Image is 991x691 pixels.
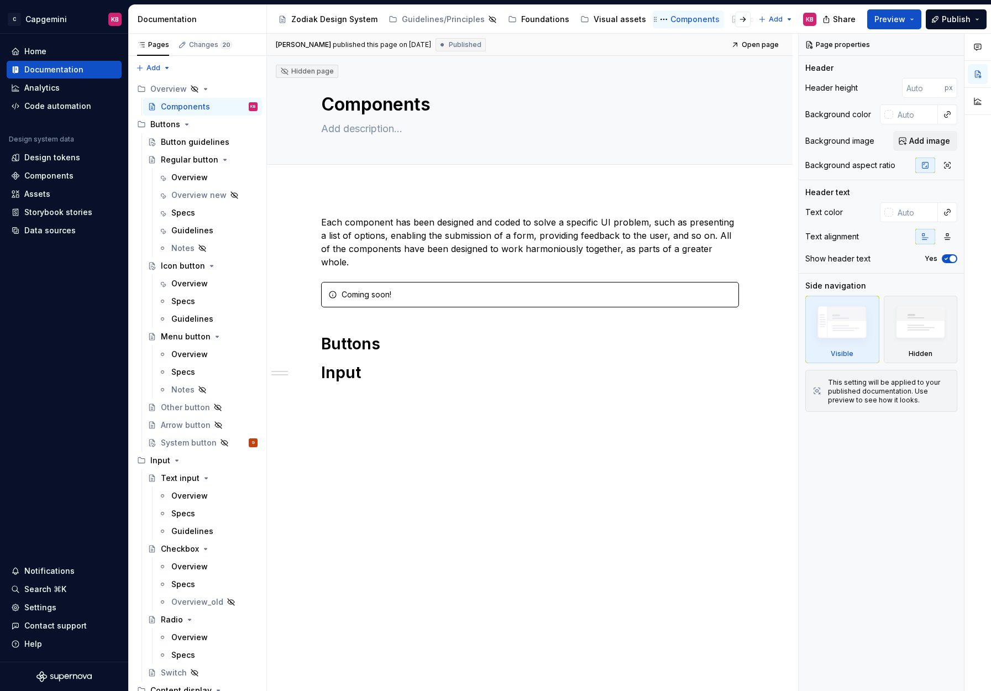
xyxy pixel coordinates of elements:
a: Storybook stories [7,203,122,221]
div: Home [24,46,46,57]
div: C [8,13,21,26]
a: System buttonG [143,434,262,452]
div: Text input [161,473,200,484]
button: Share [817,9,863,29]
div: Visual assets [594,14,646,25]
a: Open page [728,37,784,53]
span: Published [449,40,481,49]
span: Publish [942,14,971,25]
div: Overview [171,278,208,289]
div: Regular button [161,154,218,165]
div: Components [161,101,210,112]
div: Changes [189,40,232,49]
a: Assets [7,185,122,203]
div: Overview [171,490,208,501]
div: Input [150,455,170,466]
div: published this page on [DATE] [333,40,431,49]
div: Capgemini [25,14,67,25]
a: Overview [154,275,262,292]
div: Guidelines [171,313,213,324]
a: Overview new [154,186,262,204]
div: Overview [171,172,208,183]
div: Overview [150,83,187,95]
input: Auto [893,104,938,124]
div: Code automation [24,101,91,112]
p: Each component has been designed and coded to solve a specific UI problem, such as presenting a l... [321,216,739,269]
div: KB [806,15,814,24]
div: Background aspect ratio [805,160,895,171]
div: Contact support [24,620,87,631]
span: [PERSON_NAME] [276,40,331,49]
span: Add [769,15,783,24]
div: Guidelines/Principles [402,14,485,25]
div: Foundations [521,14,569,25]
button: Add [133,60,174,76]
a: Text input [143,469,262,487]
div: Overview [171,632,208,643]
div: Button guidelines [161,137,229,148]
a: Specs [154,505,262,522]
a: Code automation [7,97,122,115]
div: Text color [805,207,843,218]
div: Hidden [909,349,932,358]
span: Share [833,14,856,25]
div: Overview new [171,190,227,201]
div: Buttons [133,116,262,133]
div: Help [24,638,42,650]
div: Input [133,452,262,469]
span: 20 [221,40,232,49]
h1: Input [321,363,739,383]
a: Other button [143,399,262,416]
div: Specs [171,296,195,307]
div: Settings [24,602,56,613]
div: Header height [805,82,858,93]
div: KB [250,101,256,112]
a: Menu button [143,328,262,345]
a: Guidelines/Principles [384,11,501,28]
div: Specs [171,207,195,218]
span: Open page [742,40,779,49]
a: Guidelines [154,310,262,328]
div: Overview_old [171,596,223,608]
a: Zodiak Design System [274,11,382,28]
button: Publish [926,9,987,29]
div: Buttons [150,119,180,130]
a: Specs [154,646,262,664]
div: Visible [805,296,879,363]
a: Radio [143,611,262,629]
div: Background image [805,135,874,146]
div: Arrow button [161,420,211,431]
div: Header [805,62,833,74]
div: Storybook stories [24,207,92,218]
div: Notes [171,384,195,395]
button: Contact support [7,617,122,635]
div: Guidelines [171,225,213,236]
a: Components [653,11,724,28]
a: Specs [154,292,262,310]
div: Page tree [274,8,753,30]
a: Arrow button [143,416,262,434]
button: Notifications [7,562,122,580]
div: Header text [805,187,850,198]
input: Auto [893,202,938,222]
button: CCapgeminiKB [2,7,126,31]
div: Design system data [9,135,74,144]
a: Overview_old [154,593,262,611]
div: Documentation [24,64,83,75]
a: Regular button [143,151,262,169]
div: Checkbox [161,543,199,554]
svg: Supernova Logo [36,671,92,682]
div: Icon button [161,260,205,271]
div: Other button [161,402,210,413]
a: Specs [154,204,262,222]
a: Settings [7,599,122,616]
a: Documentation [7,61,122,78]
span: Add image [909,135,950,146]
div: Design tokens [24,152,80,163]
a: Overview [154,487,262,505]
span: Preview [874,14,905,25]
a: Notes [154,381,262,399]
div: Show header text [805,253,871,264]
div: Radio [161,614,183,625]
